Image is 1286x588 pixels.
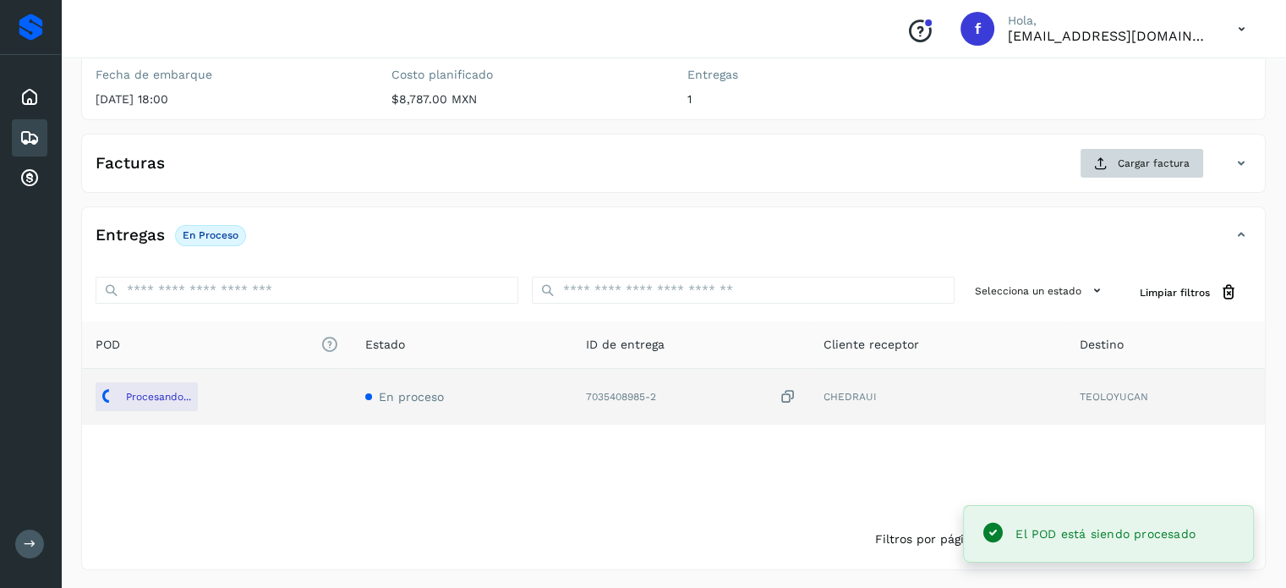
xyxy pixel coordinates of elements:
[12,160,47,197] div: Cuentas por cobrar
[824,336,919,354] span: Cliente receptor
[12,119,47,157] div: Embarques
[96,92,364,107] p: [DATE] 18:00
[1079,336,1123,354] span: Destino
[12,79,47,116] div: Inicio
[96,226,165,245] h4: Entregas
[96,336,338,354] span: POD
[968,277,1113,305] button: Selecciona un estado
[875,530,986,548] span: Filtros por página :
[391,68,660,82] label: Costo planificado
[1118,156,1190,171] span: Cargar factura
[96,68,364,82] label: Fecha de embarque
[126,391,191,403] p: Procesando...
[586,336,665,354] span: ID de entrega
[1080,148,1204,179] button: Cargar factura
[1008,14,1211,28] p: Hola,
[379,390,444,404] span: En proceso
[1008,28,1211,44] p: fyc3@mexamerik.com
[183,229,238,241] p: En proceso
[391,92,660,107] p: $8,787.00 MXN
[82,221,1265,263] div: EntregasEn proceso
[96,154,165,173] h4: Facturas
[810,369,1065,425] td: CHEDRAUI
[687,68,956,82] label: Entregas
[586,388,796,406] div: 7035408985-2
[687,92,956,107] p: 1
[365,336,405,354] span: Estado
[1140,285,1210,300] span: Limpiar filtros
[96,382,198,411] button: Procesando...
[1015,527,1196,541] span: El POD está siendo procesado
[1126,277,1251,308] button: Limpiar filtros
[82,148,1265,192] div: FacturasCargar factura
[1065,369,1265,425] td: TEOLOYUCAN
